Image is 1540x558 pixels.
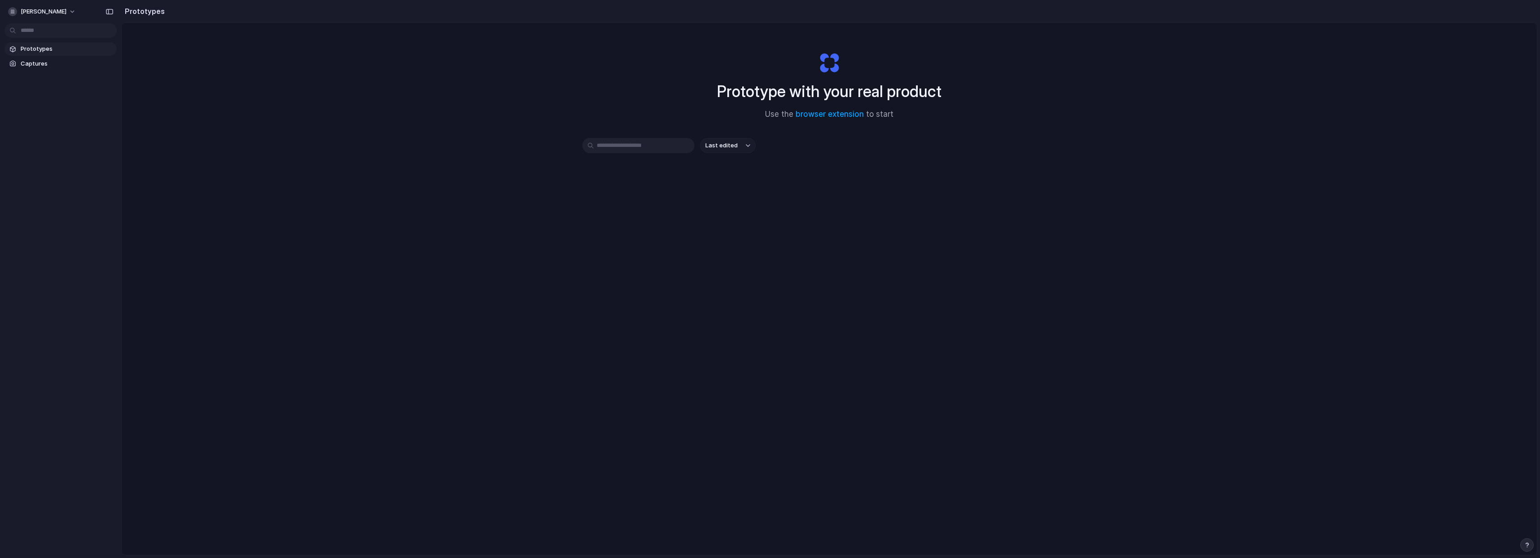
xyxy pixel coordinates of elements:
button: [PERSON_NAME] [4,4,80,19]
button: Last edited [700,138,756,153]
a: browser extension [796,110,864,119]
span: Last edited [705,141,738,150]
a: Prototypes [4,42,117,56]
a: Captures [4,57,117,71]
span: [PERSON_NAME] [21,7,66,16]
span: Captures [21,59,113,68]
span: Use the to start [765,109,893,120]
span: Prototypes [21,44,113,53]
h1: Prototype with your real product [717,80,942,103]
h2: Prototypes [121,6,165,17]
